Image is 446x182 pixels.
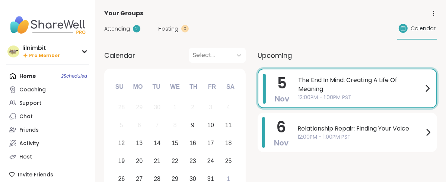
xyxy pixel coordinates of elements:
[298,94,423,101] span: 12:00PM - 1:00PM PST
[172,138,178,148] div: 15
[191,120,194,130] div: 9
[189,138,196,148] div: 16
[298,76,423,94] span: The End In Mind: Creating A Life Of Meaning
[274,138,289,148] span: Nov
[227,102,230,112] div: 4
[167,100,183,116] div: Not available Wednesday, October 1st, 2025
[154,138,160,148] div: 14
[29,53,60,59] span: Pro Member
[6,110,89,123] a: Chat
[258,50,292,60] span: Upcoming
[138,120,141,130] div: 6
[173,102,177,112] div: 1
[6,150,89,163] a: Host
[220,117,236,134] div: Choose Saturday, October 11th, 2025
[136,102,143,112] div: 29
[19,126,39,134] div: Friends
[19,153,32,161] div: Host
[158,25,178,33] span: Hosting
[185,100,201,116] div: Not available Thursday, October 2nd, 2025
[220,135,236,151] div: Choose Saturday, October 18th, 2025
[6,168,89,181] div: Invite Friends
[207,120,214,130] div: 10
[167,117,183,134] div: Not available Wednesday, October 8th, 2025
[203,135,219,151] div: Choose Friday, October 17th, 2025
[114,135,130,151] div: Choose Sunday, October 12th, 2025
[185,117,201,134] div: Choose Thursday, October 9th, 2025
[6,123,89,136] a: Friends
[118,102,125,112] div: 28
[114,153,130,169] div: Choose Sunday, October 19th, 2025
[131,153,147,169] div: Choose Monday, October 20th, 2025
[133,25,140,32] div: 2
[154,156,160,166] div: 21
[207,156,214,166] div: 24
[6,136,89,150] a: Activity
[114,117,130,134] div: Not available Sunday, October 5th, 2025
[104,25,130,33] span: Attending
[167,79,183,95] div: We
[156,120,159,130] div: 7
[149,100,165,116] div: Not available Tuesday, September 30th, 2025
[203,100,219,116] div: Not available Friday, October 3rd, 2025
[167,153,183,169] div: Choose Wednesday, October 22nd, 2025
[19,86,46,94] div: Coaching
[225,156,232,166] div: 25
[277,117,286,138] span: 6
[207,138,214,148] div: 17
[130,79,146,95] div: Mo
[6,12,89,38] img: ShareWell Nav Logo
[297,133,424,141] span: 12:00PM - 1:00PM PST
[22,44,60,52] div: lilnimbit
[118,156,125,166] div: 19
[277,73,287,94] span: 5
[203,117,219,134] div: Choose Friday, October 10th, 2025
[6,96,89,110] a: Support
[185,79,202,95] div: Th
[225,120,232,130] div: 11
[120,120,123,130] div: 5
[6,83,89,96] a: Coaching
[173,120,177,130] div: 8
[148,79,165,95] div: Tu
[275,94,289,104] span: Nov
[204,79,220,95] div: Fr
[220,153,236,169] div: Choose Saturday, October 25th, 2025
[131,100,147,116] div: Not available Monday, September 29th, 2025
[136,156,143,166] div: 20
[181,25,189,32] div: 0
[136,138,143,148] div: 13
[297,124,424,133] span: Relationship Repair: Finding Your Voice
[131,117,147,134] div: Not available Monday, October 6th, 2025
[149,117,165,134] div: Not available Tuesday, October 7th, 2025
[225,138,232,148] div: 18
[191,102,194,112] div: 2
[104,50,135,60] span: Calendar
[19,140,39,147] div: Activity
[189,156,196,166] div: 23
[220,100,236,116] div: Not available Saturday, October 4th, 2025
[7,45,19,57] img: lilnimbit
[111,79,128,95] div: Su
[118,138,125,148] div: 12
[167,135,183,151] div: Choose Wednesday, October 15th, 2025
[185,153,201,169] div: Choose Thursday, October 23rd, 2025
[203,153,219,169] div: Choose Friday, October 24th, 2025
[172,156,178,166] div: 22
[411,25,436,32] span: Calendar
[131,135,147,151] div: Choose Monday, October 13th, 2025
[104,9,143,18] span: Your Groups
[149,153,165,169] div: Choose Tuesday, October 21st, 2025
[149,135,165,151] div: Choose Tuesday, October 14th, 2025
[114,100,130,116] div: Not available Sunday, September 28th, 2025
[154,102,160,112] div: 30
[185,135,201,151] div: Choose Thursday, October 16th, 2025
[209,102,212,112] div: 3
[222,79,239,95] div: Sa
[19,113,33,120] div: Chat
[19,100,41,107] div: Support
